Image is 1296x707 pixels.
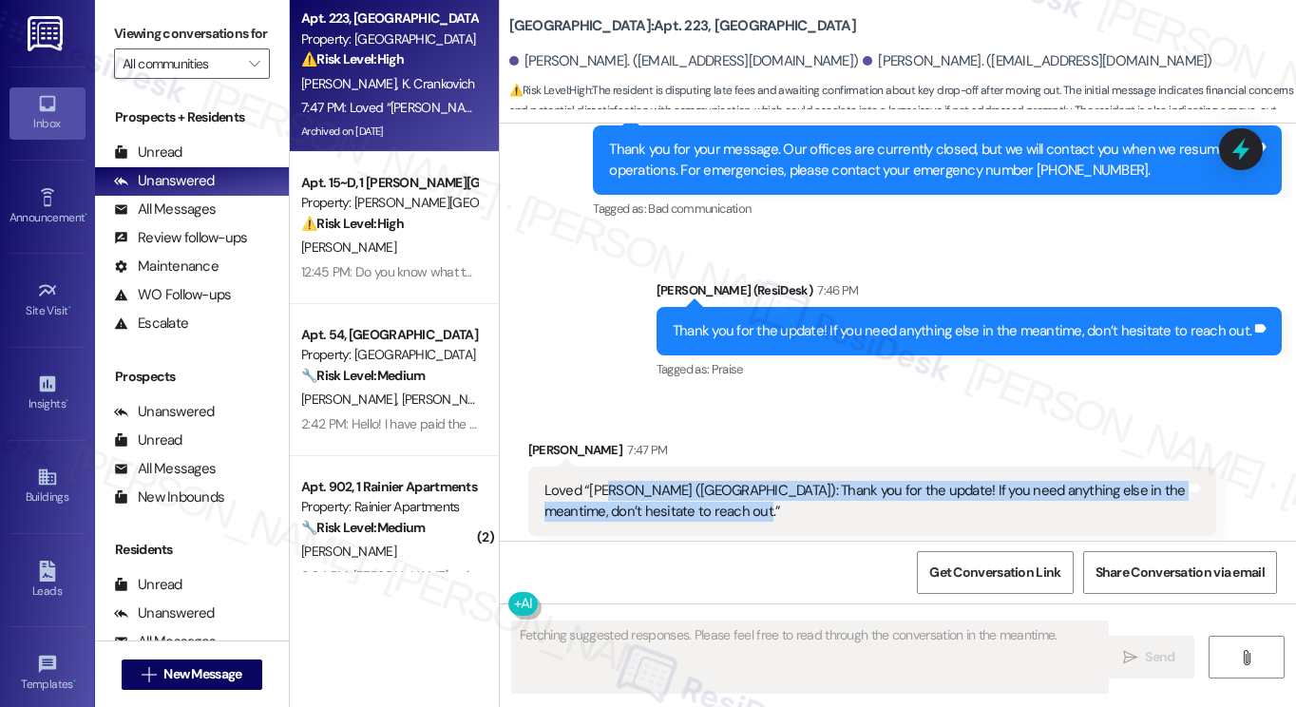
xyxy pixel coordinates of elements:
[299,120,479,143] div: Archived on [DATE]
[114,603,215,623] div: Unanswered
[95,367,289,387] div: Prospects
[10,275,86,326] a: Site Visit •
[301,173,477,193] div: Apt. 15~D, 1 [PERSON_NAME][GEOGRAPHIC_DATA] (new)
[917,551,1073,594] button: Get Conversation Link
[163,664,241,684] span: New Message
[509,81,1296,142] span: : The resident is disputing late fees and awaiting confirmation about key drop-off after moving o...
[114,200,216,220] div: All Messages
[622,440,667,460] div: 7:47 PM
[68,301,71,315] span: •
[301,519,425,536] strong: 🔧 Risk Level: Medium
[114,487,224,507] div: New Inbounds
[114,430,182,450] div: Unread
[301,29,477,49] div: Property: [GEOGRAPHIC_DATA]
[812,280,858,300] div: 7:46 PM
[528,440,1217,467] div: [PERSON_NAME]
[301,215,404,232] strong: ⚠️ Risk Level: High
[512,621,1108,693] textarea: Fetching suggested responses. Please feel free to read through the conversation in the meantime.
[95,107,289,127] div: Prospects + Residents
[1239,650,1253,665] i: 
[28,16,67,51] img: ResiDesk Logo
[593,195,1282,222] div: Tagged as:
[122,659,262,690] button: New Message
[401,391,496,408] span: [PERSON_NAME]
[1145,647,1174,667] span: Send
[301,477,477,497] div: Apt. 902, 1 Rainier Apartments
[95,540,289,560] div: Residents
[114,228,247,248] div: Review follow-ups
[301,99,1155,116] div: 7:47 PM: Loved “[PERSON_NAME] ([GEOGRAPHIC_DATA]): Thank you for the update! If you need anything...
[301,345,477,365] div: Property: [GEOGRAPHIC_DATA]
[1096,563,1265,583] span: Share Conversation via email
[114,575,182,595] div: Unread
[1103,636,1195,678] button: Send
[544,481,1187,522] div: Loved “[PERSON_NAME] ([GEOGRAPHIC_DATA]): Thank you for the update! If you need anything else in ...
[114,19,270,48] label: Viewing conversations for
[528,536,1217,564] div: Tagged as:
[10,555,86,606] a: Leads
[85,208,87,221] span: •
[509,51,859,71] div: [PERSON_NAME]. ([EMAIL_ADDRESS][DOMAIN_NAME])
[301,367,425,384] strong: 🔧 Risk Level: Medium
[401,75,474,92] span: K. Crankovich
[1123,650,1137,665] i: 
[114,257,219,277] div: Maintenance
[712,361,743,377] span: Praise
[114,171,215,191] div: Unanswered
[301,263,751,280] div: 12:45 PM: Do you know what the other two 5.50 charges are as well as the 15.00?
[114,143,182,162] div: Unread
[657,355,1282,383] div: Tagged as:
[673,321,1251,341] div: Thank you for the update! If you need anything else in the meantime, don’t hesitate to reach out.
[657,280,1282,307] div: [PERSON_NAME] (ResiDesk)
[609,140,1251,181] div: Thank you for your message. Our offices are currently closed, but we will contact you when we res...
[66,394,68,408] span: •
[301,75,402,92] span: [PERSON_NAME]
[249,56,259,71] i: 
[301,50,404,67] strong: ⚠️ Risk Level: High
[301,325,477,345] div: Apt. 54, [GEOGRAPHIC_DATA]
[114,632,216,652] div: All Messages
[114,285,231,305] div: WO Follow-ups
[301,193,477,213] div: Property: [PERSON_NAME][GEOGRAPHIC_DATA]
[929,563,1060,583] span: Get Conversation Link
[123,48,239,79] input: All communities
[10,648,86,699] a: Templates •
[863,51,1212,71] div: [PERSON_NAME]. ([EMAIL_ADDRESS][DOMAIN_NAME])
[301,391,402,408] span: [PERSON_NAME]
[1083,551,1277,594] button: Share Conversation via email
[648,201,751,217] span: Bad communication
[301,543,396,560] span: [PERSON_NAME]
[142,667,156,682] i: 
[10,87,86,139] a: Inbox
[301,239,396,256] span: [PERSON_NAME]
[509,83,591,98] strong: ⚠️ Risk Level: High
[301,497,477,517] div: Property: Rainier Apartments
[301,567,523,584] div: 2:04 PM: [PERSON_NAME] paid my rent
[301,9,477,29] div: Apt. 223, [GEOGRAPHIC_DATA]
[10,461,86,512] a: Buildings
[114,459,216,479] div: All Messages
[73,675,76,688] span: •
[114,314,188,334] div: Escalate
[10,368,86,419] a: Insights •
[114,402,215,422] div: Unanswered
[509,16,856,36] b: [GEOGRAPHIC_DATA]: Apt. 223, [GEOGRAPHIC_DATA]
